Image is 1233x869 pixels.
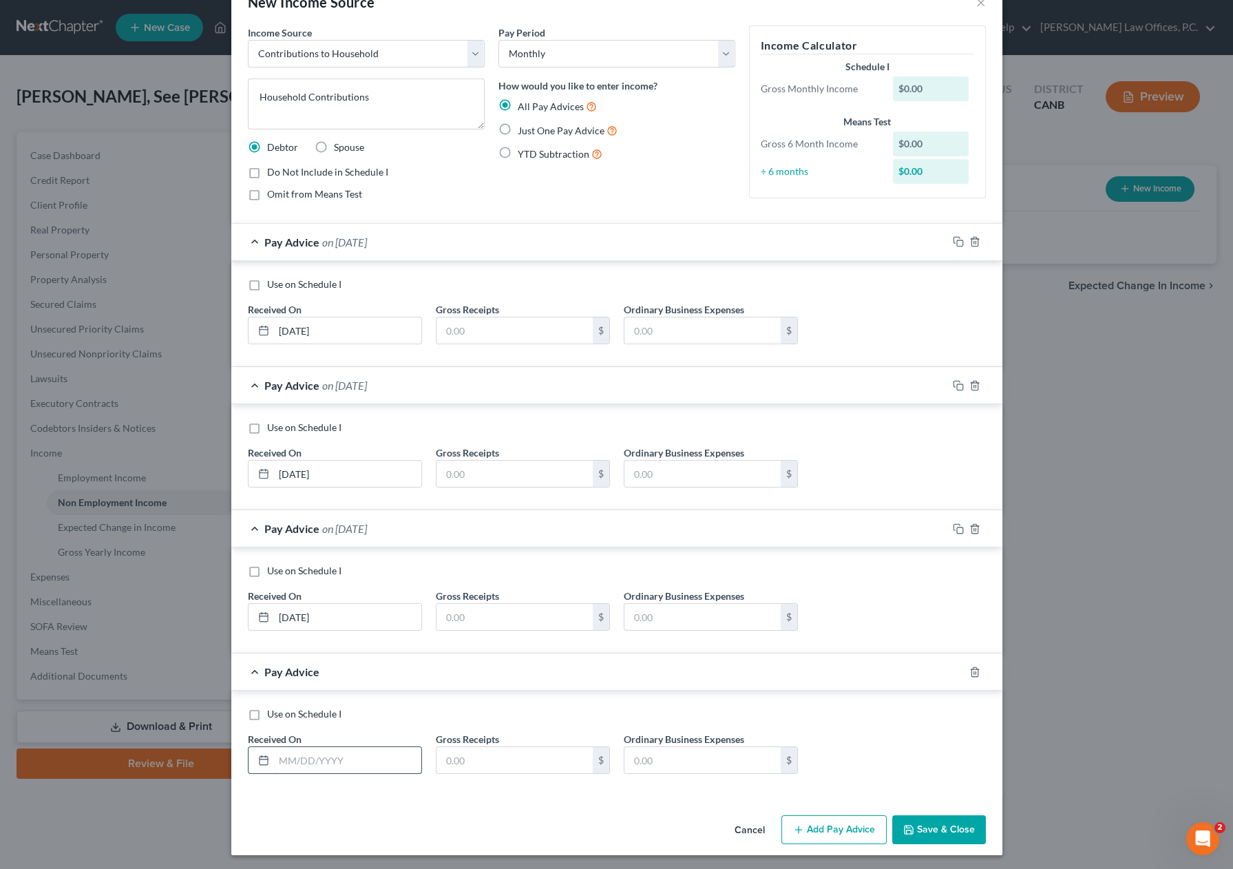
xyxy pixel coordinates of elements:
div: Gross Monthly Income [754,82,887,96]
input: 0.00 [436,747,593,773]
span: Received On [248,590,302,602]
span: Omit from Means Test [267,188,362,200]
div: Means Test [761,115,974,129]
div: $ [781,317,797,344]
span: Pay Advice [264,379,319,392]
label: Ordinary Business Expenses [624,732,744,746]
label: How would you like to enter income? [498,78,657,93]
iframe: Intercom live chat [1186,822,1219,855]
span: Income Source [248,27,312,39]
button: Add Pay Advice [781,815,887,844]
span: Use on Schedule I [267,421,341,433]
span: Do Not Include in Schedule I [267,166,388,178]
input: 0.00 [436,317,593,344]
div: $0.00 [893,132,969,156]
div: $ [781,604,797,630]
div: Schedule I [761,60,974,74]
input: 0.00 [436,604,593,630]
div: $0.00 [893,159,969,184]
div: $0.00 [893,76,969,101]
input: 0.00 [624,747,781,773]
span: All Pay Advices [518,101,584,112]
span: Use on Schedule I [267,565,341,576]
span: on [DATE] [322,235,367,249]
label: Pay Period [498,25,545,40]
input: 0.00 [624,317,781,344]
div: ÷ 6 months [754,165,887,178]
input: MM/DD/YYYY [274,317,421,344]
div: $ [593,317,609,344]
span: Spouse [334,141,364,153]
input: 0.00 [624,461,781,487]
span: Use on Schedule I [267,278,341,290]
input: MM/DD/YYYY [274,461,421,487]
label: Gross Receipts [436,446,499,460]
span: Pay Advice [264,665,319,678]
span: Received On [248,304,302,315]
label: Ordinary Business Expenses [624,302,744,317]
div: $ [593,604,609,630]
span: Use on Schedule I [267,708,341,720]
div: $ [781,461,797,487]
input: MM/DD/YYYY [274,747,421,773]
input: MM/DD/YYYY [274,604,421,630]
button: Save & Close [892,815,986,844]
span: Received On [248,733,302,745]
span: Pay Advice [264,235,319,249]
label: Gross Receipts [436,589,499,603]
span: on [DATE] [322,522,367,535]
span: 2 [1214,822,1225,833]
h5: Income Calculator [761,37,974,54]
label: Gross Receipts [436,302,499,317]
span: Just One Pay Advice [518,125,604,136]
span: YTD Subtraction [518,148,589,160]
button: Cancel [724,817,776,844]
label: Gross Receipts [436,732,499,746]
div: Gross 6 Month Income [754,137,887,151]
span: Received On [248,447,302,459]
span: Debtor [267,141,298,153]
input: 0.00 [624,604,781,630]
label: Ordinary Business Expenses [624,446,744,460]
span: on [DATE] [322,379,367,392]
div: $ [781,747,797,773]
div: $ [593,747,609,773]
span: Pay Advice [264,522,319,535]
input: 0.00 [436,461,593,487]
label: Ordinary Business Expenses [624,589,744,603]
div: $ [593,461,609,487]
